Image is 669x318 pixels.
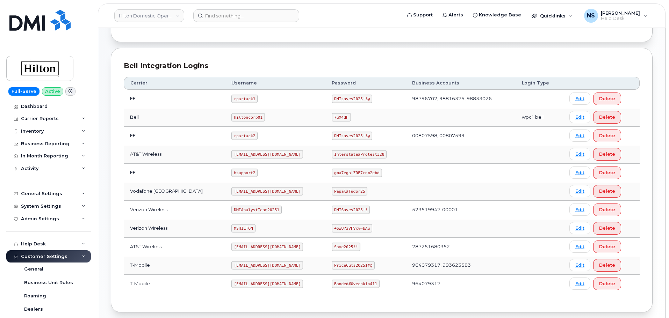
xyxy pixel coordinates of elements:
code: Papal#Tudor25 [332,187,367,195]
th: Username [225,77,325,89]
a: Edit [569,222,590,234]
span: Delete [599,262,615,268]
button: Delete [593,259,621,272]
code: gma7ega!ZRE7rnm2ebd [332,169,382,177]
span: Delete [599,169,615,176]
a: Hilton Domestic Operating Company Inc [114,9,184,22]
a: Edit [569,167,590,179]
button: Delete [593,185,621,198]
button: Delete [593,93,621,105]
th: Password [325,77,406,89]
span: Knowledge Base [479,12,521,19]
button: Delete [593,148,621,161]
div: Quicklinks [527,9,578,23]
a: Edit [569,130,590,142]
span: Delete [599,243,615,250]
button: Delete [593,204,621,216]
td: AT&T Wireless [124,145,225,164]
span: Quicklinks [540,13,566,19]
button: Delete [593,130,621,142]
code: DMIAnalystTeam20251 [231,206,281,214]
span: Support [413,12,433,19]
button: Delete [593,167,621,179]
td: Bell [124,108,225,127]
code: DMIsaves2025!!@ [332,95,372,103]
th: Login Type [516,77,563,89]
code: MSHILTON [231,224,255,232]
code: Save2025!! [332,243,360,251]
code: rpartack1 [231,95,258,103]
td: wpci_bell [516,108,563,127]
div: Bell Integration Logins [124,61,640,71]
th: Business Accounts [406,77,516,89]
td: T-Mobile [124,256,225,275]
td: Vodafone [GEOGRAPHIC_DATA] [124,182,225,201]
span: NS [587,12,595,20]
a: Edit [569,111,590,123]
span: Delete [599,188,615,194]
span: Delete [599,206,615,213]
td: Verizon Wireless [124,219,225,238]
code: DMISaves2025!! [332,206,370,214]
td: 00807598, 00807599 [406,127,516,145]
span: [PERSON_NAME] [601,10,640,16]
code: [EMAIL_ADDRESS][DOMAIN_NAME] [231,150,303,158]
span: Delete [599,95,615,102]
code: 7uX4dH [332,113,351,121]
a: Edit [569,278,590,290]
code: hsupport2 [231,169,258,177]
code: rpartack2 [231,132,258,140]
td: EE [124,90,225,108]
code: hiltoncorp01 [231,113,265,121]
a: Support [402,8,438,22]
span: Delete [599,280,615,287]
a: Edit [569,93,590,105]
input: Find something... [193,9,299,22]
code: [EMAIL_ADDRESS][DOMAIN_NAME] [231,243,303,251]
td: 523519947-00001 [406,201,516,219]
span: Alerts [448,12,463,19]
a: Edit [569,241,590,253]
td: 287251680352 [406,238,516,256]
span: Delete [599,132,615,139]
a: Alerts [438,8,468,22]
iframe: Messenger Launcher [639,288,664,313]
div: Noah Shelton [579,9,652,23]
th: Carrier [124,77,225,89]
span: Delete [599,114,615,120]
code: Banded#Ovechkin411 [332,280,379,288]
a: Edit [569,185,590,197]
td: EE [124,127,225,145]
code: [EMAIL_ADDRESS][DOMAIN_NAME] [231,261,303,269]
button: Delete [593,222,621,235]
td: 98796702, 98816375, 98833026 [406,90,516,108]
code: DMIsaves2025!!@ [332,132,372,140]
td: T-Mobile [124,275,225,293]
a: Knowledge Base [468,8,526,22]
code: [EMAIL_ADDRESS][DOMAIN_NAME] [231,187,303,195]
code: +6wU?zVFVxv~bAu [332,224,372,232]
button: Delete [593,111,621,124]
td: 964079317, 993623583 [406,256,516,275]
td: Verizon Wireless [124,201,225,219]
code: PriceCuts2025$#@ [332,261,375,269]
a: Edit [569,259,590,271]
a: Edit [569,204,590,216]
a: Edit [569,148,590,160]
td: EE [124,164,225,182]
span: Help Desk [601,16,640,21]
button: Delete [593,278,621,290]
button: Delete [593,241,621,253]
code: [EMAIL_ADDRESS][DOMAIN_NAME] [231,280,303,288]
td: AT&T Wireless [124,238,225,256]
code: Interstate#Protest328 [332,150,387,158]
span: Delete [599,151,615,157]
span: Delete [599,225,615,231]
td: 964079317 [406,275,516,293]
